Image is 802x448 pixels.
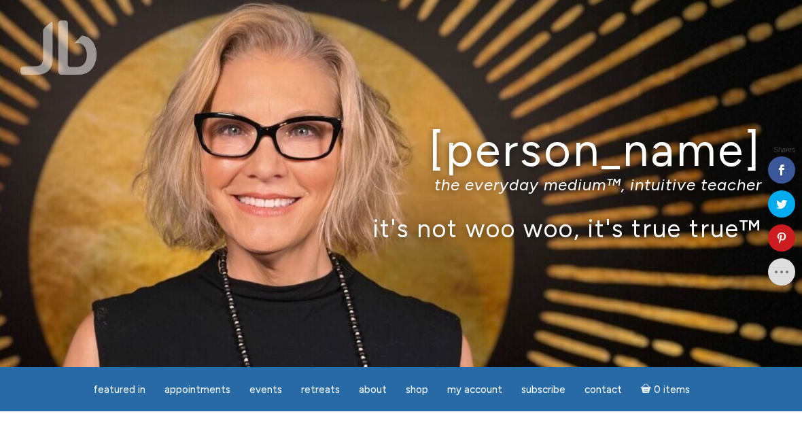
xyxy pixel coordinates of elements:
p: the everyday medium™, intuitive teacher [40,175,762,194]
span: Contact [585,383,622,396]
a: featured in [85,377,154,403]
a: My Account [439,377,510,403]
a: Shop [398,377,436,403]
span: Retreats [301,383,340,396]
span: Appointments [164,383,230,396]
span: Subscribe [521,383,565,396]
span: Shop [406,383,428,396]
a: Contact [576,377,630,403]
a: Cart0 items [633,375,698,403]
span: featured in [93,383,145,396]
a: About [351,377,395,403]
span: My Account [447,383,502,396]
img: Jamie Butler. The Everyday Medium [20,20,97,75]
a: Events [241,377,290,403]
span: About [359,383,387,396]
p: it's not woo woo, it's true true™ [40,213,762,243]
a: Appointments [156,377,239,403]
i: Cart [641,383,654,396]
span: Shares [773,147,795,154]
a: Subscribe [513,377,574,403]
span: Events [249,383,282,396]
h1: [PERSON_NAME] [40,124,762,175]
span: 0 items [654,385,690,395]
a: Retreats [293,377,348,403]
